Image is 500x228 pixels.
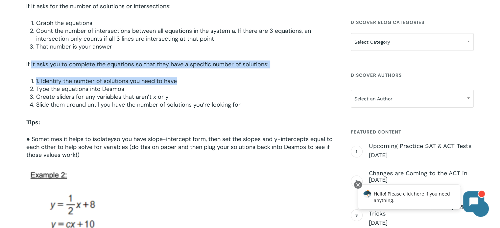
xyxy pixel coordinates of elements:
span: [DATE] [369,219,474,227]
span: [DATE] [369,151,474,159]
h4: Discover Blog Categories [351,16,474,28]
a: Upcoming Practice SAT & ACT Tests [DATE] [369,143,474,159]
span: Select an Author [351,90,474,108]
span: If it asks for the number of solutions or intersections: [26,2,171,10]
span: That number is your answer [36,43,112,51]
span: Select an Author [351,92,473,106]
span: Select Category [351,35,473,49]
b: Tips: [26,119,40,126]
span: Upcoming Practice SAT & ACT Tests [369,143,474,149]
span: Select Category [351,33,474,51]
span: Changes are Coming to the ACT in [DATE] [369,170,474,183]
span: Graph the equations [36,19,92,27]
h4: Discover Authors [351,69,474,81]
a: Changes are Coming to the ACT in [DATE] [DATE] [369,170,474,193]
h4: Featured Content [351,126,474,138]
span: y [111,135,114,142]
span: Slide them around until you have the number of solutions you’re looking for [36,101,241,109]
span: Count the number of intersections between all equations in the system a. If there are 3 equations... [36,27,311,43]
iframe: Chatbot [351,179,491,219]
span: 1. Identify the number of solutions you need to have [36,77,177,85]
span: Create sliders for any variables that aren’t x or y [36,93,169,101]
span: ● Sometimes it helps to isolate [26,135,111,143]
span: If it asks you to complete the equations so that they have a specific number of solutions: [26,60,269,68]
span: so you have slope-intercept form, then set the slopes and y-intercepts equal to each other to hel... [26,135,333,159]
span: Type the equations into Desmos [36,85,124,93]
